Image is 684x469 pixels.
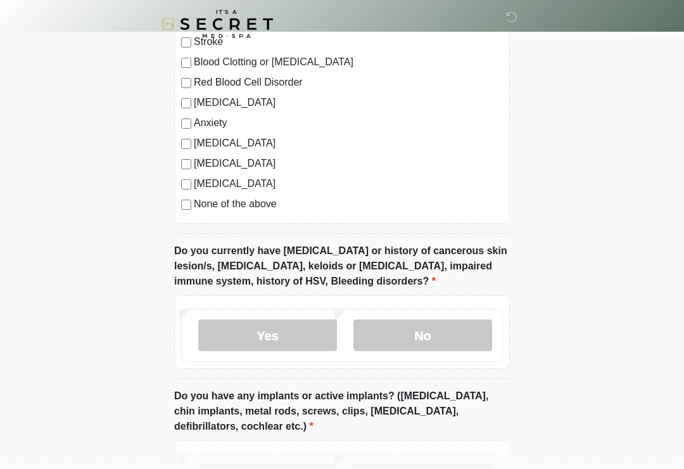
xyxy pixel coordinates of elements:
[194,176,503,191] label: [MEDICAL_DATA]
[181,159,191,169] input: [MEDICAL_DATA]
[181,98,191,108] input: [MEDICAL_DATA]
[194,55,503,70] label: Blood Clotting or [MEDICAL_DATA]
[198,319,337,351] label: Yes
[194,95,503,110] label: [MEDICAL_DATA]
[181,78,191,88] input: Red Blood Cell Disorder
[181,119,191,129] input: Anxiety
[194,156,503,171] label: [MEDICAL_DATA]
[181,58,191,68] input: Blood Clotting or [MEDICAL_DATA]
[161,10,273,38] img: It's A Secret Med Spa Logo
[194,196,503,212] label: None of the above
[353,319,492,351] label: No
[194,75,503,90] label: Red Blood Cell Disorder
[181,200,191,210] input: None of the above
[181,179,191,190] input: [MEDICAL_DATA]
[194,115,503,131] label: Anxiety
[194,136,503,151] label: [MEDICAL_DATA]
[181,139,191,149] input: [MEDICAL_DATA]
[174,243,510,289] label: Do you currently have [MEDICAL_DATA] or history of cancerous skin lesion/s, [MEDICAL_DATA], keloi...
[174,389,510,434] label: Do you have any implants or active implants? ([MEDICAL_DATA], chin implants, metal rods, screws, ...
